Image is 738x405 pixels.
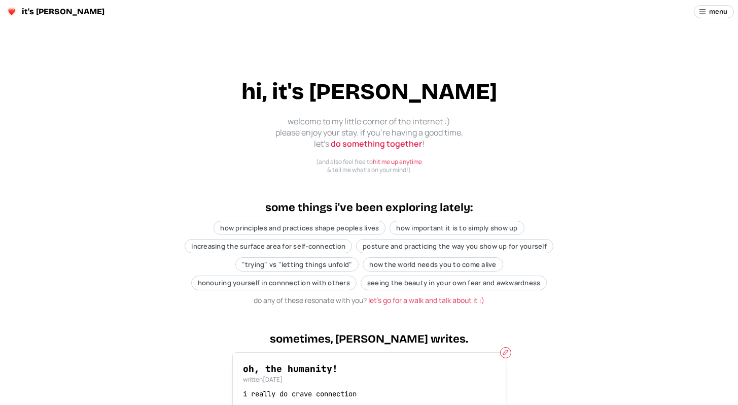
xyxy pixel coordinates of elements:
a: it's [PERSON_NAME] [4,4,110,19]
a: do something together [331,138,422,149]
a: let's go for a walk and talk about it :) [368,295,484,305]
span: increasing the surface area for self-connection [191,242,345,251]
span: how the world needs you to come alive [369,260,496,269]
img: logo-circle-Chuufevo.png [6,6,18,18]
h3: oh, the humanity! [243,363,496,375]
h2: some things i've been exploring lately: [265,200,473,216]
span: posture and practicing the way you show up for yourself [363,242,547,251]
span: how principles and practices shape peoples lives [220,223,379,232]
button: hit me up anytime [373,158,422,166]
span: menu [709,6,727,18]
p: do any of these resonate with you? [254,295,484,306]
span: seeing the beauty in your own fear and awkwardness [367,278,541,287]
time: [DATE] [263,375,283,384]
span: honouring yourself in connnection with others [198,278,350,287]
p: i really do crave connection [243,389,496,399]
p: written [243,376,496,384]
h2: sometimes, [PERSON_NAME] writes. [270,331,468,347]
span: how important it is to simply show up [396,223,517,232]
h1: hi, it's [PERSON_NAME] [241,76,497,108]
p: welcome to my little corner of the internet :) please enjoy your stay. if you're having a good ti... [268,116,471,150]
span: "trying" vs "letting things unfold" [242,260,353,269]
span: it's [PERSON_NAME] [22,8,104,16]
p: (and also feel free to & tell me what's on your mind!) [316,158,422,174]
